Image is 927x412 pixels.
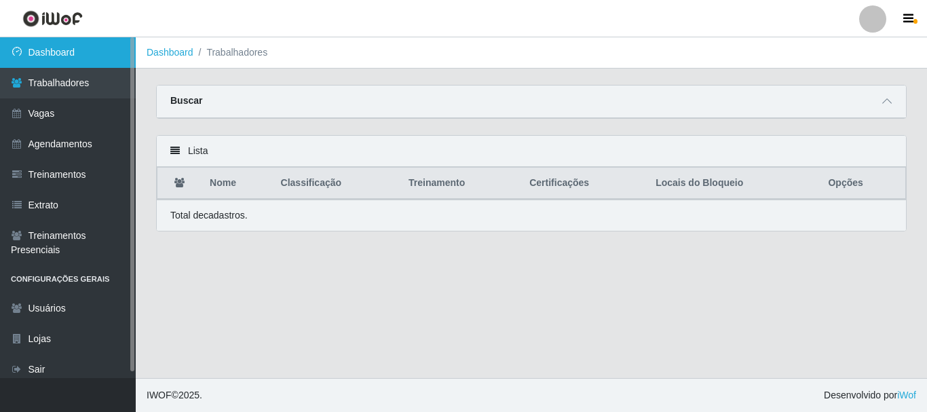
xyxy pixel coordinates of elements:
[521,168,647,200] th: Certificações
[147,47,193,58] a: Dashboard
[273,168,401,200] th: Classificação
[136,37,927,69] nav: breadcrumb
[193,45,268,60] li: Trabalhadores
[170,208,248,223] p: Total de cadastros.
[897,390,916,400] a: iWof
[820,168,905,200] th: Opções
[170,95,202,106] strong: Buscar
[202,168,272,200] th: Nome
[157,136,906,167] div: Lista
[400,168,521,200] th: Treinamento
[22,10,83,27] img: CoreUI Logo
[147,388,202,402] span: © 2025 .
[147,390,172,400] span: IWOF
[647,168,820,200] th: Locais do Bloqueio
[824,388,916,402] span: Desenvolvido por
